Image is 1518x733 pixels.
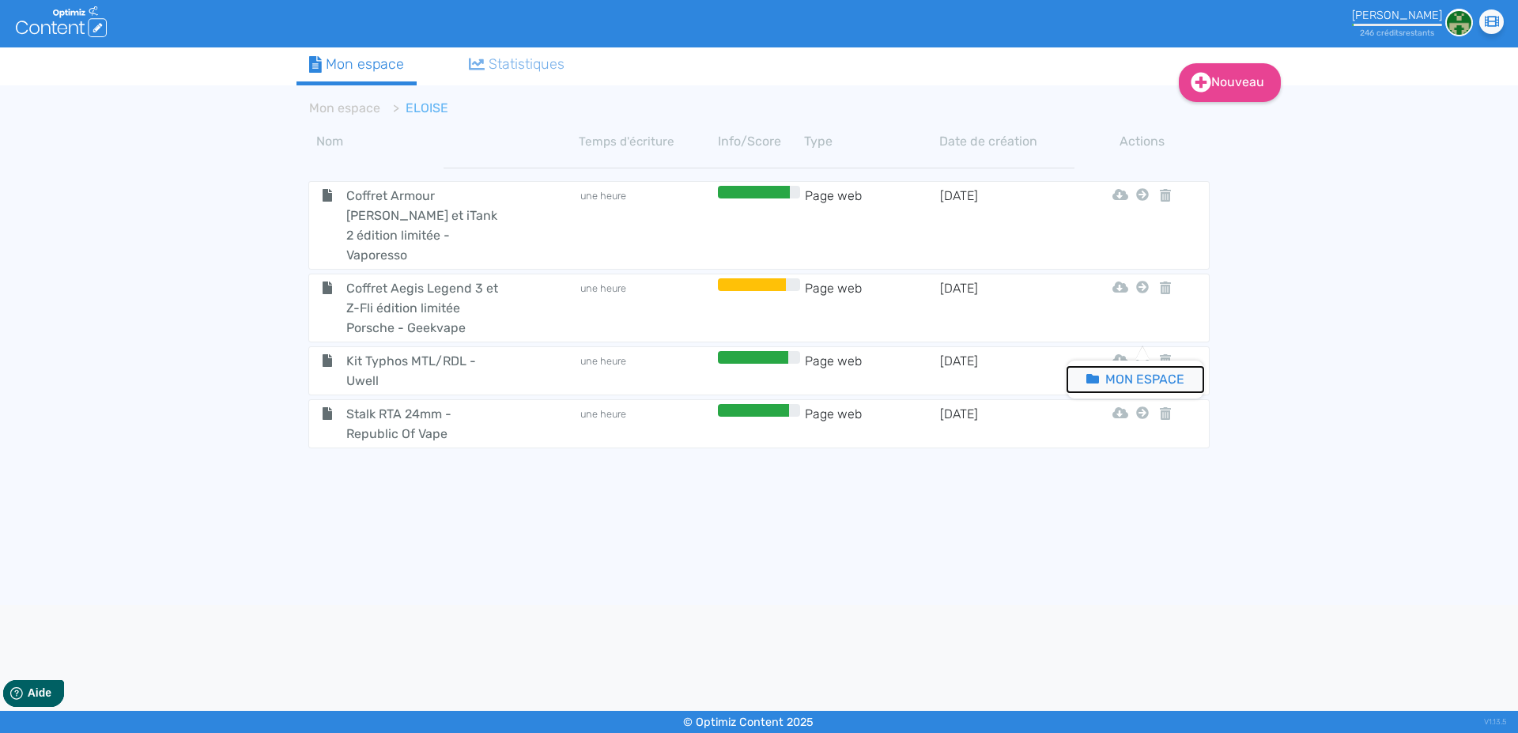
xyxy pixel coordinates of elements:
[804,404,939,444] td: Page web
[81,13,104,25] span: Aide
[309,54,404,75] div: Mon espace
[579,404,714,444] td: une heure
[380,99,448,118] li: ELOISE
[1179,63,1281,102] a: Nouveau
[1399,28,1403,38] span: s
[939,278,1074,338] td: [DATE]
[804,278,939,338] td: Page web
[804,186,939,265] td: Page web
[1445,9,1473,36] img: 6adefb463699458b3a7e00f487fb9d6a
[579,278,714,338] td: une heure
[579,186,714,265] td: une heure
[939,132,1074,151] th: Date de création
[579,132,714,151] th: Temps d'écriture
[939,404,1074,444] td: [DATE]
[296,89,1087,127] nav: breadcrumb
[714,132,804,151] th: Info/Score
[296,47,417,85] a: Mon espace
[1430,28,1434,38] span: s
[804,132,939,151] th: Type
[1484,711,1506,733] div: V1.13.5
[1360,28,1434,38] small: 246 crédit restant
[334,351,512,391] span: Kit Typhos MTL/RDL - Uwell
[334,186,512,265] span: Coffret Armour [PERSON_NAME] et iTank 2 édition limitée - Vaporesso
[456,47,578,81] a: Statistiques
[334,404,512,444] span: Stalk RTA 24mm - Republic Of Vape
[308,132,579,151] th: Nom
[939,351,1074,391] td: [DATE]
[309,100,380,115] a: Mon espace
[804,351,939,391] td: Page web
[579,351,714,391] td: une heure
[1067,367,1203,392] button: Mon Espace
[683,716,814,729] small: © Optimiz Content 2025
[334,278,512,338] span: Coffret Aegis Legend 3 et Z-Fli édition limitée Porsche - Geekvape
[1132,132,1153,151] th: Actions
[1352,9,1442,22] div: [PERSON_NAME]
[469,54,565,75] div: Statistiques
[939,186,1074,265] td: [DATE]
